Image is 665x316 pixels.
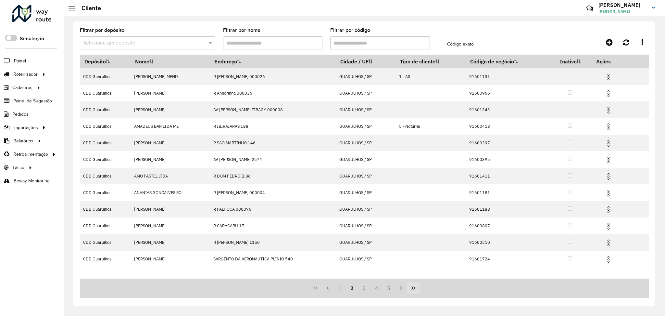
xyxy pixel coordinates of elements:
[336,251,395,267] td: GUARULHOS / SP
[80,85,131,101] td: CDD Guarulhos
[131,151,210,168] td: [PERSON_NAME]
[466,85,548,101] td: 91600966
[598,2,647,8] h3: [PERSON_NAME]
[395,282,407,294] button: Next Page
[131,85,210,101] td: [PERSON_NAME]
[395,118,466,135] td: 5 - Noturna
[223,26,260,34] label: Filtrar por nome
[80,234,131,251] td: CDD Guarulhos
[20,35,44,43] label: Simulação
[334,282,346,294] button: 1
[395,68,466,85] td: 1 - AS
[131,101,210,118] td: [PERSON_NAME]
[336,68,395,85] td: GUARULHOS / SP
[13,98,52,104] span: Painel de Sugestão
[80,184,131,201] td: CDD Guarulhos
[370,282,383,294] button: 4
[466,55,548,68] th: Código de negócio
[13,124,38,131] span: Importações
[80,251,131,267] td: CDD Guarulhos
[131,135,210,151] td: [PERSON_NAME]
[321,282,334,294] button: Previous Page
[383,282,395,294] button: 5
[131,168,210,184] td: AMO PASTEL LTDA
[80,101,131,118] td: CDD Guarulhos
[80,135,131,151] td: CDD Guarulhos
[210,184,336,201] td: R [PERSON_NAME] 000004
[466,135,548,151] td: 91600397
[210,68,336,85] td: R [PERSON_NAME] 000026
[210,135,336,151] td: R SAO MARTINHO 146
[210,201,336,217] td: R PALHOCA 000076
[336,118,395,135] td: GUARULHOS / SP
[336,101,395,118] td: GUARULHOS / SP
[14,58,26,64] span: Painel
[466,201,548,217] td: 91601188
[80,151,131,168] td: CDD Guarulhos
[210,55,336,68] th: Endereço
[131,201,210,217] td: [PERSON_NAME]
[336,201,395,217] td: GUARULHOS / SP
[466,101,548,118] td: 91601343
[13,138,33,144] span: Relatórios
[210,168,336,184] td: R DOM PEDRO II 86
[80,118,131,135] td: CDD Guarulhos
[466,217,548,234] td: 91600807
[131,234,210,251] td: [PERSON_NAME]
[14,178,50,184] span: Beway Monitoring
[583,1,597,15] a: Contato Rápido
[75,5,101,12] h2: Cliente
[210,234,336,251] td: R [PERSON_NAME] 1150
[210,217,336,234] td: R CARACARU 17
[13,71,38,78] span: Roteirizador
[210,101,336,118] td: AV [PERSON_NAME] TIBAGY 000008
[80,168,131,184] td: CDD Guarulhos
[466,68,548,85] td: 91601131
[592,55,631,68] th: Ações
[466,168,548,184] td: 91601411
[336,184,395,201] td: GUARULHOS / SP
[330,26,370,34] label: Filtrar por código
[346,282,358,294] button: 2
[131,68,210,85] td: [PERSON_NAME] MEND
[395,55,466,68] th: Tipo de cliente
[438,41,474,47] label: Código exato
[131,251,210,267] td: [PERSON_NAME]
[336,151,395,168] td: GUARULHOS / SP
[336,55,395,68] th: Cidade / UF
[336,217,395,234] td: GUARULHOS / SP
[80,68,131,85] td: CDD Guarulhos
[358,282,370,294] button: 3
[131,184,210,201] td: ANANIAS GONCALVES SO
[210,151,336,168] td: AV [PERSON_NAME] 2574
[466,184,548,201] td: 91601181
[131,55,210,68] th: Nome
[80,217,131,234] td: CDD Guarulhos
[13,151,48,158] span: Retroalimentação
[80,55,131,68] th: Depósito
[548,55,592,68] th: Inativo
[210,251,336,267] td: SARGENTO DA AERONAUTICA PLINIO 540
[336,135,395,151] td: GUARULHOS / SP
[309,282,321,294] button: First Page
[12,164,24,171] span: Tático
[466,234,548,251] td: 91600510
[210,118,336,135] td: R IBIRAIARAS 188
[336,168,395,184] td: GUARULHOS / SP
[466,118,548,135] td: 91600418
[336,85,395,101] td: GUARULHOS / SP
[12,111,29,118] span: Pedidos
[598,8,647,14] span: [PERSON_NAME]
[12,84,32,91] span: Cadastros
[466,151,548,168] td: 91600395
[407,282,420,294] button: Last Page
[336,234,395,251] td: GUARULHOS / SP
[80,26,124,34] label: Filtrar por depósito
[131,217,210,234] td: [PERSON_NAME]
[80,201,131,217] td: CDD Guarulhos
[131,118,210,135] td: AMADEUS BAR LTDA ME
[466,251,548,267] td: 91601724
[210,85,336,101] td: R Andorinha 000036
